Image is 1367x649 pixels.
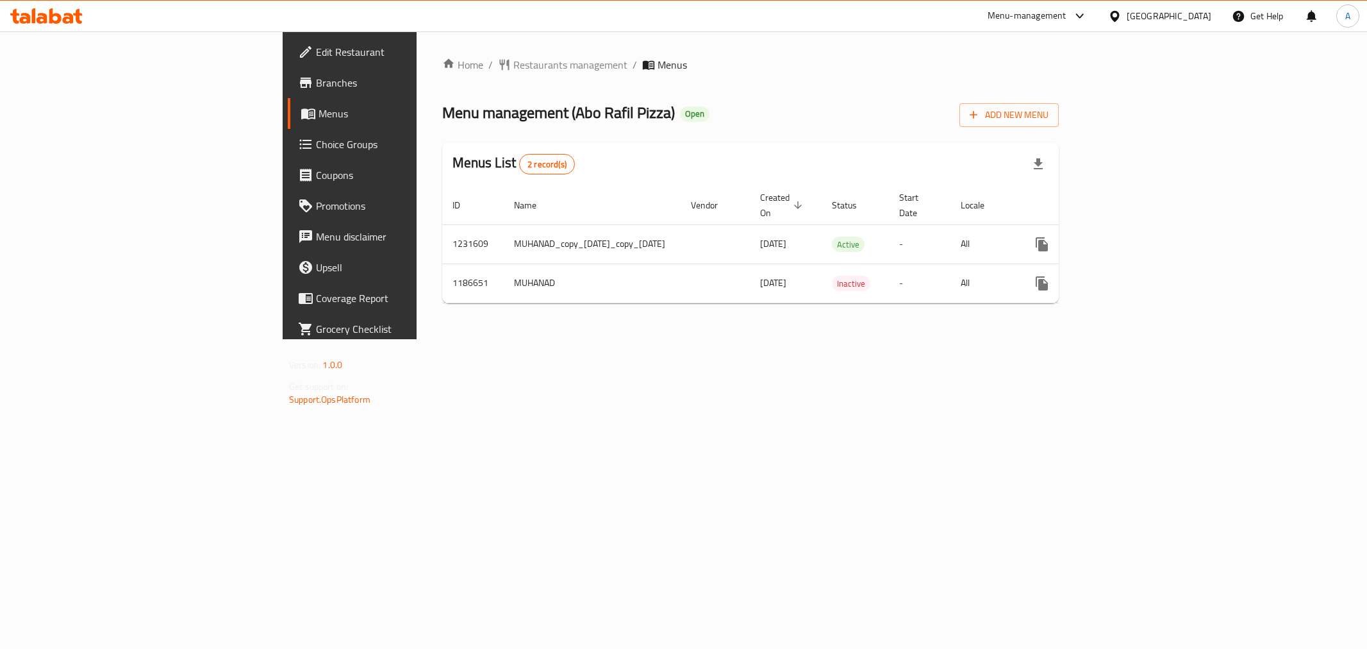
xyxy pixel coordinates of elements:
div: [GEOGRAPHIC_DATA] [1127,9,1211,23]
span: Vendor [691,198,734,213]
span: Branches [316,75,501,90]
span: [DATE] [760,235,786,252]
span: Add New Menu [970,107,1048,123]
a: Coupons [288,160,511,190]
button: Change Status [1057,229,1088,260]
a: Branches [288,67,511,98]
table: enhanced table [442,186,1160,303]
a: Promotions [288,190,511,221]
a: Choice Groups [288,129,511,160]
span: A [1345,9,1350,23]
td: - [889,264,950,303]
a: Grocery Checklist [288,314,511,344]
span: Edit Restaurant [316,44,501,60]
a: Edit Restaurant [288,37,511,67]
span: Choice Groups [316,137,501,152]
span: Version: [289,357,320,373]
div: Open [680,106,709,122]
button: more [1027,229,1057,260]
span: Restaurants management [513,57,627,72]
td: - [889,224,950,264]
button: more [1027,268,1057,299]
span: [DATE] [760,274,786,291]
td: MUHANAD [504,264,681,303]
li: / [633,57,637,72]
span: Status [832,198,874,213]
a: Menus [288,98,511,129]
span: Menus [658,57,687,72]
a: Restaurants management [498,57,627,72]
a: Upsell [288,252,511,283]
span: Get support on: [289,378,348,395]
h2: Menus List [452,153,575,174]
td: All [950,224,1016,264]
span: Coverage Report [316,291,501,306]
span: Coupons [316,167,501,183]
span: Inactive [832,276,870,291]
span: 1.0.0 [322,357,342,373]
span: Created On [760,190,806,221]
span: Open [680,108,709,119]
th: Actions [1016,186,1160,225]
span: Upsell [316,260,501,275]
span: Menu disclaimer [316,229,501,244]
div: Total records count [519,154,575,174]
div: Export file [1023,149,1054,180]
nav: breadcrumb [442,57,1059,72]
span: Start Date [899,190,935,221]
a: Coverage Report [288,283,511,314]
span: 2 record(s) [520,158,574,171]
span: Menus [319,106,501,121]
td: All [950,264,1016,303]
span: Promotions [316,198,501,214]
a: Menu disclaimer [288,221,511,252]
span: Menu management ( Abo Rafil Pizza ) [442,98,675,127]
span: Name [514,198,553,213]
span: Locale [961,198,1001,213]
div: Menu-management [988,8,1066,24]
span: Active [832,237,865,252]
a: Support.OpsPlatform [289,391,370,408]
span: Grocery Checklist [316,321,501,337]
button: Change Status [1057,268,1088,299]
button: Add New Menu [959,103,1059,127]
span: ID [452,198,477,213]
td: MUHANAD_copy_[DATE]_copy_[DATE] [504,224,681,264]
